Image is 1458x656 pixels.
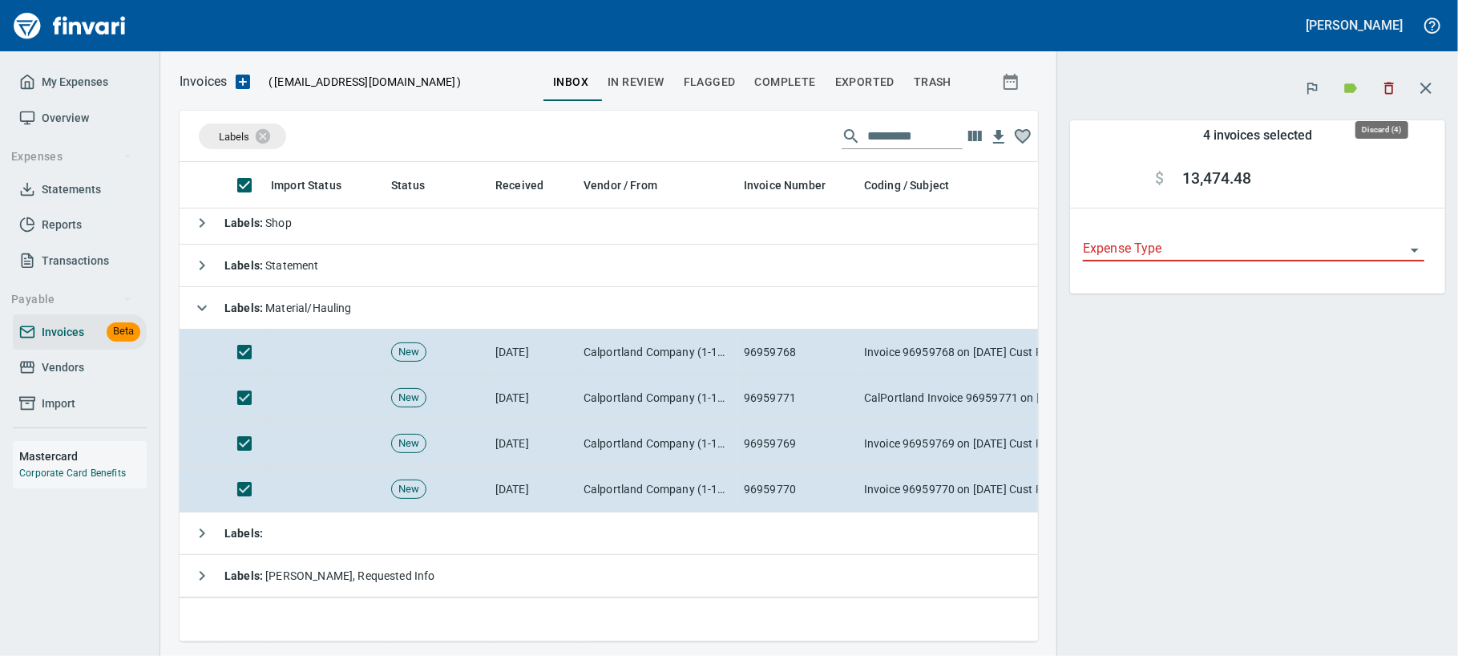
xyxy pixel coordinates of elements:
[737,421,858,467] td: 96959769
[224,302,265,314] strong: Labels :
[19,468,126,479] a: Corporate Card Benefits
[392,391,426,406] span: New
[1182,169,1250,188] span: 13,474.48
[1155,169,1164,188] span: $
[858,375,1178,421] td: CalPortland Invoice 96959771 on [DATE]
[107,322,140,341] span: Beta
[392,345,426,360] span: New
[584,176,657,195] span: Vendor / From
[987,67,1038,96] button: Show invoices within a particular date range
[42,322,84,342] span: Invoices
[744,176,826,195] span: Invoice Number
[684,72,736,92] span: Flagged
[391,176,425,195] span: Status
[13,64,147,100] a: My Expenses
[577,375,737,421] td: Calportland Company (1-11224)
[271,176,341,195] span: Import Status
[10,6,130,45] img: Finvari
[224,302,352,314] span: Material/Hauling
[392,482,426,497] span: New
[489,421,577,467] td: [DATE]
[737,375,858,421] td: 96959771
[584,176,678,195] span: Vendor / From
[13,350,147,386] a: Vendors
[224,569,435,582] span: [PERSON_NAME], Requested Info
[224,259,265,272] strong: Labels :
[224,217,265,229] strong: Labels :
[180,72,227,91] p: Invoices
[392,436,426,452] span: New
[495,176,564,195] span: Received
[737,467,858,512] td: 96959770
[19,447,147,465] h6: Mastercard
[13,386,147,422] a: Import
[1203,127,1312,144] h5: 4 invoices selected
[224,569,265,582] strong: Labels :
[42,394,75,414] span: Import
[858,467,1178,512] td: Invoice 96959770 on [DATE] Cust PO 120 UP
[224,259,319,272] span: Statement
[914,72,951,92] span: trash
[577,330,737,375] td: Calportland Company (1-11224)
[42,358,84,378] span: Vendors
[608,72,664,92] span: In Review
[489,375,577,421] td: [DATE]
[13,172,147,208] a: Statements
[1303,13,1407,38] button: [PERSON_NAME]
[259,74,462,90] p: ( )
[553,72,588,92] span: inbox
[5,142,139,172] button: Expenses
[11,147,132,167] span: Expenses
[11,290,132,310] span: Payable
[737,330,858,375] td: 96959768
[219,131,249,143] span: Labels
[13,243,147,279] a: Transactions
[13,207,147,243] a: Reports
[224,217,292,229] span: Shop
[577,421,737,467] td: Calportland Company (1-11224)
[13,100,147,136] a: Overview
[42,180,101,200] span: Statements
[489,467,577,512] td: [DATE]
[858,421,1178,467] td: Invoice 96959769 on [DATE] Cust PO 254006
[42,72,108,92] span: My Expenses
[495,176,543,195] span: Received
[987,125,1011,149] button: Download table
[224,527,263,540] strong: Labels :
[42,108,89,128] span: Overview
[577,467,737,512] td: Calportland Company (1-11224)
[1333,71,1368,106] button: Labels
[42,215,82,235] span: Reports
[1307,17,1403,34] h5: [PERSON_NAME]
[13,314,147,350] a: InvoicesBeta
[835,72,895,92] span: Exported
[963,124,987,148] button: Choose columns to display
[1011,124,1035,148] button: Column choices favorited. Click to reset to default
[489,330,577,375] td: [DATE]
[199,124,286,149] div: Labels
[864,176,949,195] span: Coding / Subject
[1403,239,1426,261] button: Open
[273,74,457,90] span: [EMAIL_ADDRESS][DOMAIN_NAME]
[180,72,227,91] nav: breadcrumb
[744,176,846,195] span: Invoice Number
[227,72,259,91] button: Upload an Invoice
[864,176,970,195] span: Coding / Subject
[42,251,109,271] span: Transactions
[5,285,139,314] button: Payable
[755,72,816,92] span: Complete
[858,330,1178,375] td: Invoice 96959768 on [DATE] Cust PO 253003
[391,176,446,195] span: Status
[271,176,362,195] span: Import Status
